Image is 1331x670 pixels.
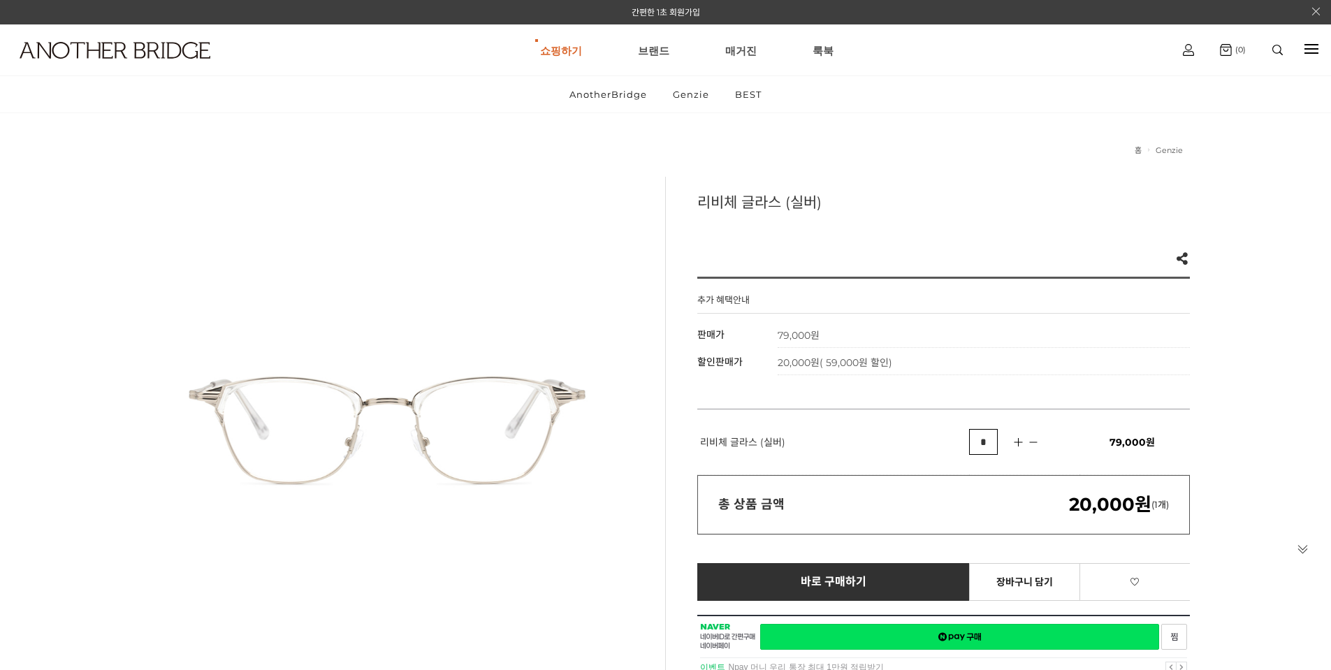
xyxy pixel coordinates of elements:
[1183,44,1194,56] img: cart
[1008,435,1028,449] img: 수량증가
[7,42,207,93] a: logo
[969,563,1080,601] a: 장바구니 담기
[778,356,892,369] span: 20,000원
[1220,44,1246,56] a: (0)
[20,42,210,59] img: logo
[697,409,970,475] td: 리비체 글라스 (실버)
[142,177,634,669] img: 3e695b26a4c763fa07d9c990288ac24d.jpg
[632,7,700,17] a: 간편한 1초 회원가입
[1272,45,1283,55] img: search
[801,576,867,588] span: 바로 구매하기
[1110,436,1155,449] span: 79,000원
[697,563,970,601] a: 바로 구매하기
[540,25,582,75] a: 쇼핑하기
[697,328,725,341] span: 판매가
[778,329,820,342] strong: 79,000원
[697,191,1190,212] h3: 리비체 글라스 (실버)
[638,25,669,75] a: 브랜드
[661,76,721,112] a: Genzie
[725,25,757,75] a: 매거진
[760,624,1159,650] a: 새창
[718,497,785,512] strong: 총 상품 금액
[813,25,834,75] a: 룩북
[1232,45,1246,54] span: (0)
[697,293,750,313] h4: 추가 혜택안내
[697,356,743,368] span: 할인판매가
[1135,145,1142,155] a: 홈
[820,356,892,369] span: ( 59,000원 할인)
[1069,493,1151,516] em: 20,000원
[1161,624,1187,650] a: 새창
[723,76,773,112] a: BEST
[1024,436,1042,449] img: 수량감소
[558,76,659,112] a: AnotherBridge
[1069,499,1169,510] span: (1개)
[1156,145,1183,155] a: Genzie
[1220,44,1232,56] img: cart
